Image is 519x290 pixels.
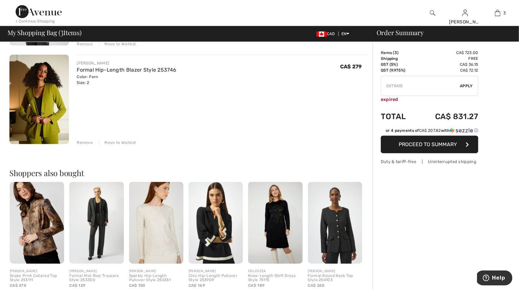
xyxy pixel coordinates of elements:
[9,55,69,144] img: Formal Hip-Length Blazer Style 253746
[381,105,417,128] td: Total
[308,269,362,274] div: [PERSON_NAME]
[129,283,145,288] span: CA$ 150
[77,60,176,66] div: [PERSON_NAME]
[77,74,176,86] div: Color: Fern Size: 2
[417,62,478,67] td: CA$ 36.15
[308,283,325,288] span: CA$ 265
[316,32,338,36] span: CAD
[189,283,205,288] span: CA$ 169
[16,5,62,18] img: 1ère Avenue
[189,269,243,274] div: [PERSON_NAME]
[308,274,362,283] div: Formal Round Neck Top Style 254103
[316,32,327,37] img: Canadian Dollar
[341,32,350,36] span: EN
[450,128,473,133] img: Sezzle
[308,182,362,264] img: Formal Round Neck Top Style 254103
[381,50,417,56] td: Items ( )
[69,283,85,288] span: CA$ 129
[77,140,93,145] div: Remove
[340,63,362,70] span: CA$ 279
[129,274,183,283] div: Sparkly Hip-Length Pullover Style 254351
[248,283,264,288] span: CA$ 189
[417,56,478,62] td: Free
[381,67,417,73] td: QST (9.975%)
[248,182,302,264] img: Knee-Length Shift Dress Style 75115
[99,140,136,145] div: Move to Wishlist
[417,105,478,128] td: CA$ 831.27
[482,9,513,17] a: 3
[419,128,441,133] span: CA$ 207.82
[381,128,478,136] div: or 4 payments ofCA$ 207.82withSezzle Click to learn more about Sezzle
[7,29,82,36] span: My Shopping Bag ( Items)
[10,269,64,274] div: [PERSON_NAME]
[10,274,64,283] div: Snake Print Collared Top Style 253111
[417,50,478,56] td: CA$ 723.00
[69,182,124,264] img: Formal Mid-Rise Trousers Style 253300
[386,128,478,133] div: or 4 payments of with
[189,182,243,264] img: Chic Hip-Length Pullover Style 253909
[381,96,478,103] div: expired
[462,9,468,17] img: My Info
[381,76,460,96] input: Promo code
[449,19,481,25] div: [PERSON_NAME]
[495,9,500,17] img: My Bag
[9,169,367,177] h2: Shoppers also bought
[77,67,176,73] a: Formal Hip-Length Blazer Style 253746
[381,62,417,67] td: GST (5%)
[69,269,124,274] div: [PERSON_NAME]
[248,269,302,274] div: DOLCEZZA
[504,10,506,16] span: 3
[77,41,93,47] div: Remove
[462,10,468,16] a: Sign In
[10,283,26,288] span: CA$ 270
[381,136,478,153] button: Proceed to Summary
[69,274,124,283] div: Formal Mid-Rise Trousers Style 253300
[99,41,136,47] div: Move to Wishlist
[460,83,473,89] span: Apply
[189,274,243,283] div: Chic Hip-Length Pullover Style 253909
[381,159,478,165] div: Duty & tariff-free | Uninterrupted shipping
[399,141,457,147] span: Proceed to Summary
[10,182,64,264] img: Snake Print Collared Top Style 253111
[369,29,515,36] div: Order Summary
[16,18,55,24] div: < Continue Shopping
[129,269,183,274] div: [PERSON_NAME]
[430,9,435,17] img: search the website
[381,56,417,62] td: Shipping
[248,274,302,283] div: Knee-Length Shift Dress Style 75115
[477,270,512,287] iframe: Opens a widget where you can find more information
[394,50,397,55] span: 3
[60,28,63,36] span: 3
[417,67,478,73] td: CA$ 72.12
[129,182,183,264] img: Sparkly Hip-Length Pullover Style 254351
